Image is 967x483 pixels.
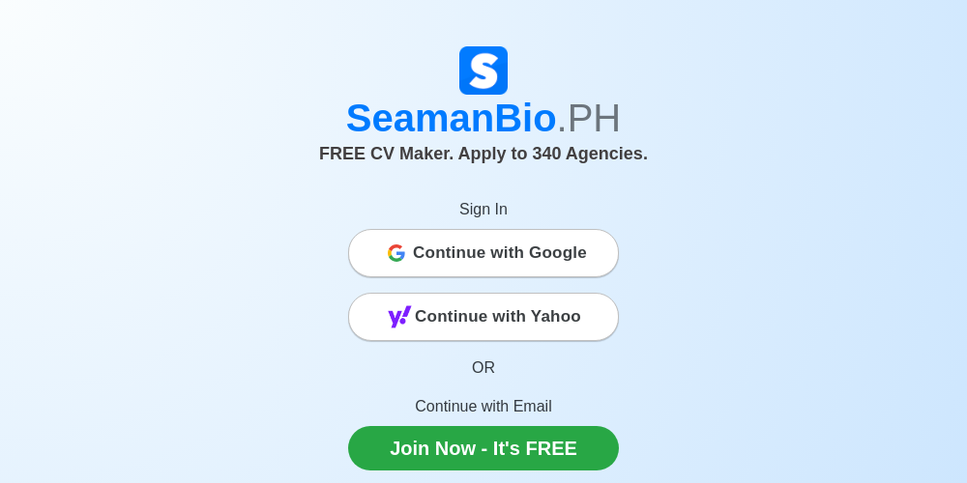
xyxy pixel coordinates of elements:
[348,293,619,341] button: Continue with Yahoo
[415,298,581,336] span: Continue with Yahoo
[348,395,619,418] p: Continue with Email
[348,229,619,277] button: Continue with Google
[319,144,648,163] span: FREE CV Maker. Apply to 340 Agencies.
[348,198,619,221] p: Sign In
[348,426,619,470] a: Join Now - It's FREE
[413,234,587,272] span: Continue with Google
[348,356,619,380] p: OR
[459,46,508,95] img: Logo
[34,95,933,141] h1: SeamanBio
[557,97,622,139] span: .PH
